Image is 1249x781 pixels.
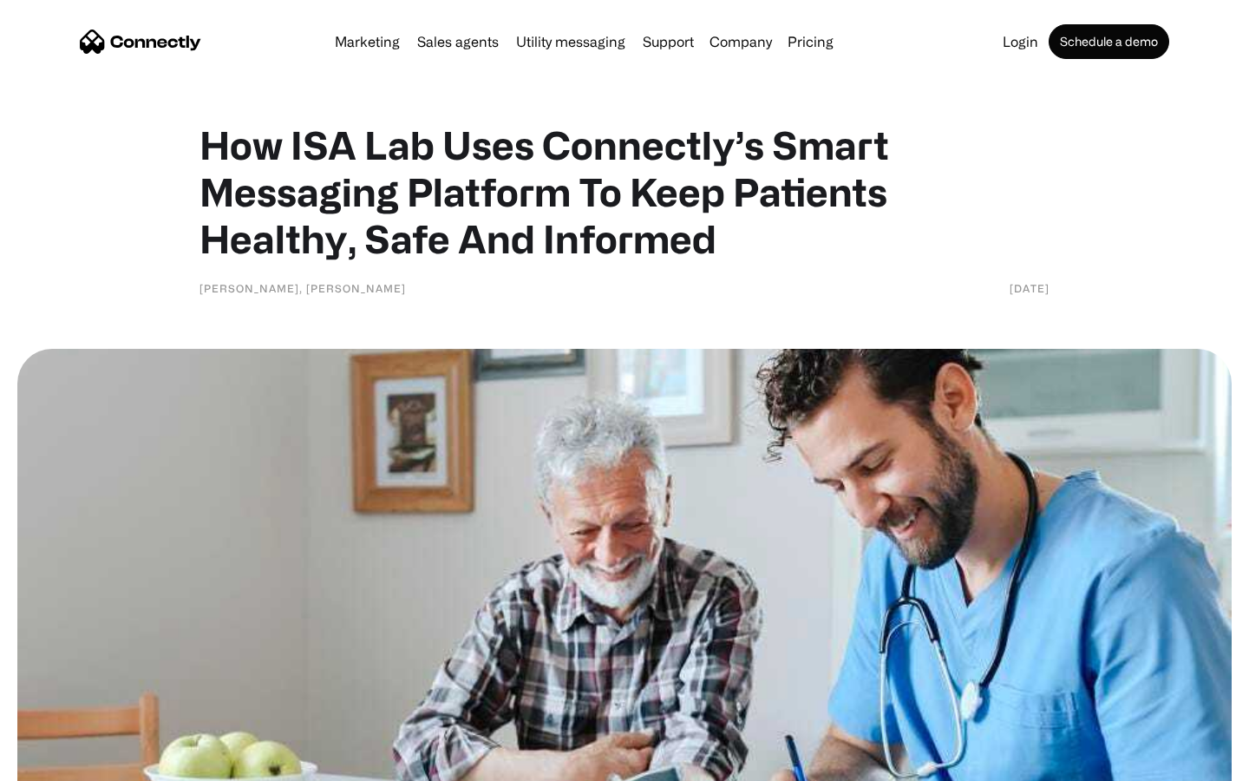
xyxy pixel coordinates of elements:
[509,35,632,49] a: Utility messaging
[1010,279,1050,297] div: [DATE]
[410,35,506,49] a: Sales agents
[199,279,406,297] div: [PERSON_NAME], [PERSON_NAME]
[1049,24,1169,59] a: Schedule a demo
[328,35,407,49] a: Marketing
[781,35,840,49] a: Pricing
[710,30,772,54] div: Company
[996,35,1045,49] a: Login
[636,35,701,49] a: Support
[199,121,1050,262] h1: How ISA Lab Uses Connectly’s Smart Messaging Platform To Keep Patients Healthy, Safe And Informed
[35,751,104,775] ul: Language list
[17,751,104,775] aside: Language selected: English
